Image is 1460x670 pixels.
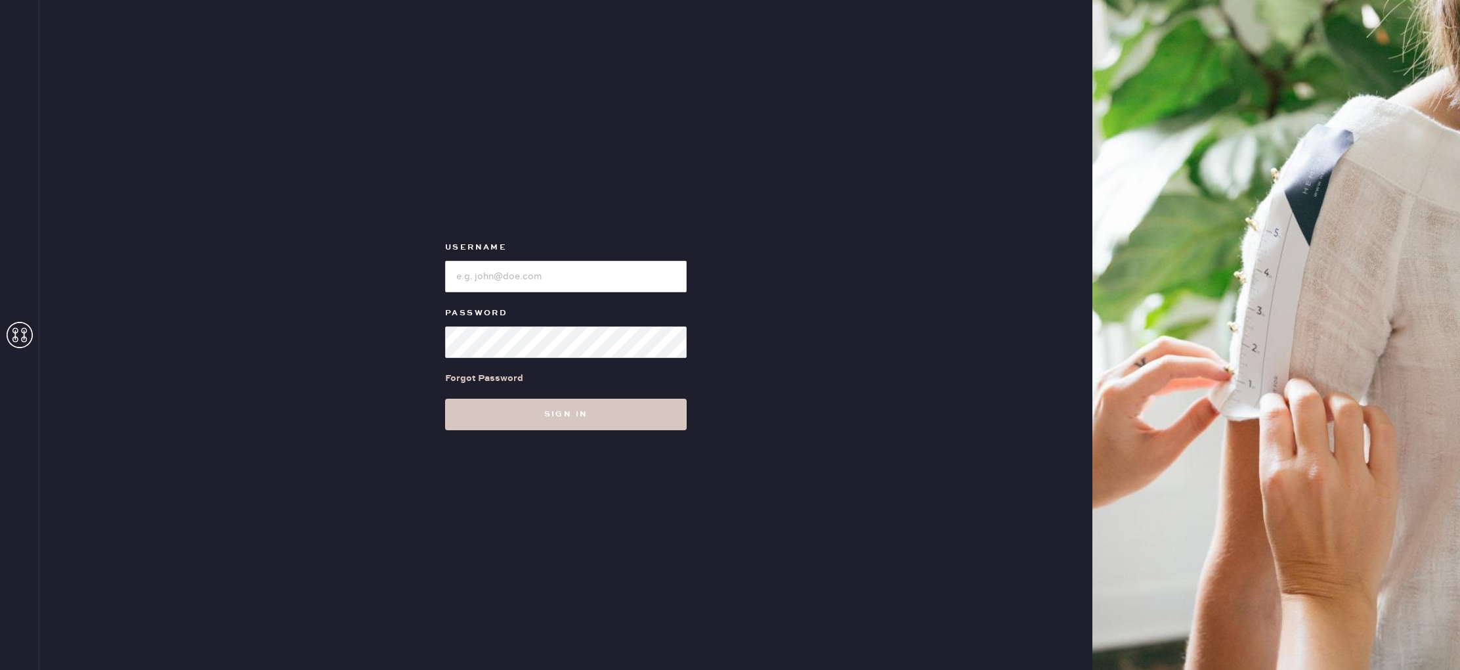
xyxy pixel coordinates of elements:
[445,358,523,399] a: Forgot Password
[445,371,523,386] div: Forgot Password
[445,261,687,292] input: e.g. john@doe.com
[445,240,687,256] label: Username
[445,399,687,430] button: Sign in
[445,305,687,321] label: Password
